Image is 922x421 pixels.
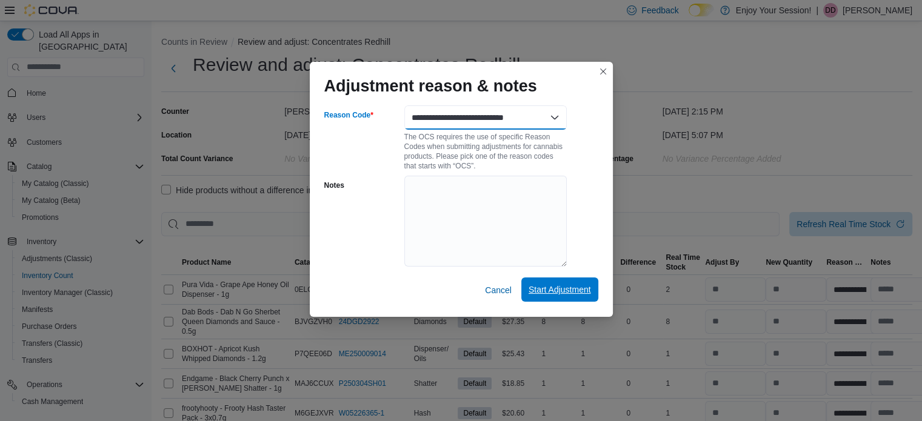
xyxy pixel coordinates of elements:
div: The OCS requires the use of specific Reason Codes when submitting adjustments for cannabis produc... [404,130,567,171]
h1: Adjustment reason & notes [324,76,537,96]
label: Notes [324,181,344,190]
button: Closes this modal window [596,64,610,79]
label: Reason Code [324,110,373,120]
button: Start Adjustment [521,277,598,302]
button: Cancel [480,278,516,302]
span: Cancel [485,284,512,296]
span: Start Adjustment [529,283,591,296]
